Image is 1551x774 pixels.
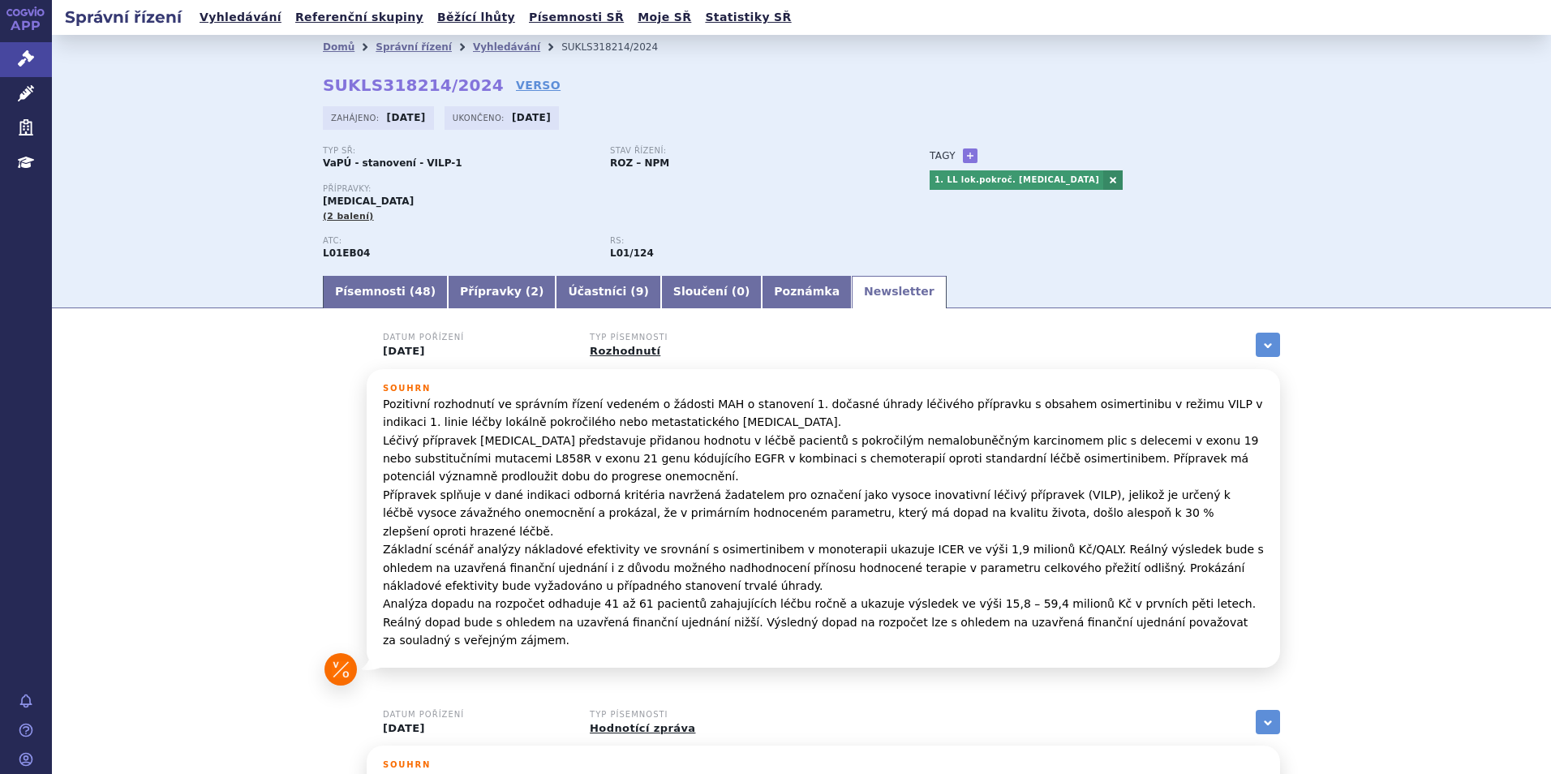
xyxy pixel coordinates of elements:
[323,196,414,207] span: [MEDICAL_DATA]
[762,276,852,308] a: Poznámka
[383,760,1264,770] h3: Souhrn
[737,285,745,298] span: 0
[331,111,382,124] span: Zahájeno:
[516,77,561,93] a: VERSO
[323,236,594,246] p: ATC:
[1256,710,1280,734] a: zobrazit vše
[963,148,977,163] a: +
[512,112,551,123] strong: [DATE]
[610,146,881,156] p: Stav řízení:
[531,285,539,298] span: 2
[376,41,452,53] a: Správní řízení
[590,722,695,734] a: Hodnotící zpráva
[590,345,660,357] a: Rozhodnutí
[561,35,679,59] li: SUKLS318214/2024
[448,276,556,308] a: Přípravky (2)
[590,333,776,342] h3: Typ písemnosti
[383,722,569,735] p: [DATE]
[383,384,1264,393] h3: Souhrn
[323,211,374,221] span: (2 balení)
[415,285,430,298] span: 48
[524,6,629,28] a: Písemnosti SŘ
[383,333,569,342] h3: Datum pořízení
[387,112,426,123] strong: [DATE]
[930,170,1103,190] a: 1. LL lok.pokroč. [MEDICAL_DATA]
[323,75,504,95] strong: SUKLS318214/2024
[383,395,1264,650] p: Pozitivní rozhodnutí ve správním řízení vedeném o žádosti MAH o stanovení 1. dočasné úhrady léčiv...
[1256,333,1280,357] a: zobrazit vše
[610,236,881,246] p: RS:
[323,146,594,156] p: Typ SŘ:
[473,41,540,53] a: Vyhledávání
[556,276,660,308] a: Účastníci (9)
[52,6,195,28] h2: Správní řízení
[323,157,462,169] strong: VaPÚ - stanovení - VILP-1
[636,285,644,298] span: 9
[610,247,654,259] strong: osimertinib
[852,276,947,308] a: Newsletter
[383,710,569,720] h3: Datum pořízení
[290,6,428,28] a: Referenční skupiny
[700,6,796,28] a: Statistiky SŘ
[323,41,354,53] a: Domů
[610,157,669,169] strong: ROZ – NPM
[590,710,776,720] h3: Typ písemnosti
[383,345,569,358] p: [DATE]
[323,247,370,259] strong: OSIMERTINIB
[453,111,508,124] span: Ukončeno:
[323,184,897,194] p: Přípravky:
[633,6,696,28] a: Moje SŘ
[195,6,286,28] a: Vyhledávání
[432,6,520,28] a: Běžící lhůty
[323,276,448,308] a: Písemnosti (48)
[930,146,956,166] h3: Tagy
[661,276,762,308] a: Sloučení (0)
